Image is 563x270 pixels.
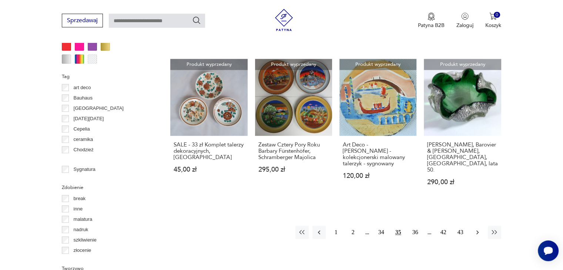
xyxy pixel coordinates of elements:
img: Ikona medalu [428,13,435,21]
button: 0Koszyk [485,13,501,29]
p: złocenie [74,246,91,254]
button: 42 [437,226,450,239]
p: Ćmielów [74,156,92,164]
p: 120,00 zł [343,173,413,179]
button: 1 [329,226,343,239]
img: Patyna - sklep z meblami i dekoracjami vintage [273,9,295,31]
p: Zdobienie [62,183,153,192]
a: Produkt wyprzedanyArt Deco - Ivory Ware - kolekcjonerski malowany talerzyk - sygnowanyArt Deco - ... [339,59,416,200]
button: Patyna B2B [418,13,445,29]
p: Koszyk [485,22,501,29]
button: Zaloguj [456,13,473,29]
img: Ikonka użytkownika [461,13,469,20]
p: nadruk [74,226,88,234]
a: Produkt wyprzedanyPatera Murano, Barovier & Tosso, Murano, Włochy, lata 50.[PERSON_NAME], Barovie... [424,59,501,200]
button: 35 [392,226,405,239]
h3: [PERSON_NAME], Barovier & [PERSON_NAME], [GEOGRAPHIC_DATA], [GEOGRAPHIC_DATA], lata 50. [427,142,497,173]
h3: SALE - 33 zł Komplet talerzy dekoracyjnych, [GEOGRAPHIC_DATA] [174,142,244,161]
a: Produkt wyprzedanyZestaw Cztery Pory Roku Barbary Fürstenhöfer, Schramberger MajolicaZestaw Czter... [255,59,332,200]
p: [GEOGRAPHIC_DATA] [74,104,124,112]
p: Sygnatura [74,165,95,173]
a: Sprzedawaj [62,18,103,24]
p: [DATE][DATE] [74,115,104,123]
p: break [74,195,86,203]
p: Bauhaus [74,94,93,102]
a: Produkt wyprzedanySALE - 33 zł Komplet talerzy dekoracyjnych, WłocławekSALE - 33 zł Komplet taler... [170,59,247,200]
img: Ikona koszyka [489,13,497,20]
button: 34 [375,226,388,239]
button: Sprzedawaj [62,14,103,27]
p: Chodzież [74,146,94,154]
p: szkliwienie [74,236,97,244]
h3: Zestaw Cztery Pory Roku Barbary Fürstenhöfer, Schramberger Majolica [258,142,329,161]
h3: Art Deco - [PERSON_NAME] - kolekcjonerski malowany talerzyk - sygnowany [343,142,413,167]
button: Szukaj [192,16,201,25]
p: Patyna B2B [418,22,445,29]
p: malatura [74,215,93,223]
p: 295,00 zł [258,166,329,173]
iframe: Smartsupp widget button [538,240,559,261]
p: art deco [74,84,91,92]
div: 0 [494,12,500,18]
p: 290,00 zł [427,179,497,185]
button: 2 [346,226,360,239]
button: 43 [454,226,467,239]
p: 45,00 zł [174,166,244,173]
button: 36 [409,226,422,239]
a: Ikona medaluPatyna B2B [418,13,445,29]
p: Zaloguj [456,22,473,29]
p: Tag [62,72,153,81]
p: inne [74,205,83,213]
p: Cepelia [74,125,90,133]
p: ceramika [74,135,93,144]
